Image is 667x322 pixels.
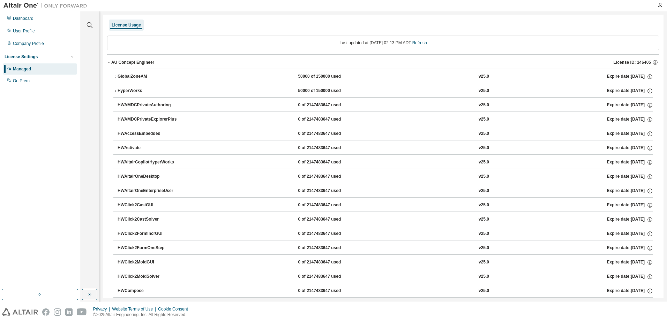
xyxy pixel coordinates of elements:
[479,116,489,123] div: v25.0
[118,255,653,270] button: HWClick2MoldGUI0 of 2147483647 usedv25.0Expire date:[DATE]
[298,245,361,251] div: 0 of 2147483647 used
[607,288,653,294] div: Expire date: [DATE]
[298,102,361,108] div: 0 of 2147483647 used
[111,60,154,65] div: AU Concept Engineer
[479,88,489,94] div: v25.0
[118,140,653,156] button: HWActivate0 of 2147483647 usedv25.0Expire date:[DATE]
[93,306,112,312] div: Privacy
[607,159,653,166] div: Expire date: [DATE]
[298,231,361,237] div: 0 of 2147483647 used
[13,41,44,46] div: Company Profile
[118,116,180,123] div: HWAMDCPrivateExplorerPlus
[118,102,180,108] div: HWAMDCPrivateAuthoring
[118,169,653,184] button: HWAltairOneDesktop0 of 2147483647 usedv25.0Expire date:[DATE]
[42,308,50,316] img: facebook.svg
[3,2,91,9] img: Altair One
[298,74,361,80] div: 50000 of 150000 used
[118,88,180,94] div: HyperWorks
[607,245,653,251] div: Expire date: [DATE]
[118,183,653,199] button: HWAltairOneEnterpriseUser0 of 2147483647 usedv25.0Expire date:[DATE]
[607,216,653,223] div: Expire date: [DATE]
[118,245,180,251] div: HWClick2FormOneStep
[118,145,180,151] div: HWActivate
[412,40,427,45] a: Refresh
[118,212,653,227] button: HWClick2CastSolver0 of 2147483647 usedv25.0Expire date:[DATE]
[298,288,361,294] div: 0 of 2147483647 used
[607,74,653,80] div: Expire date: [DATE]
[65,308,73,316] img: linkedin.svg
[607,145,653,151] div: Expire date: [DATE]
[479,131,489,137] div: v25.0
[113,69,653,84] button: GlobalZoneAM50000 of 150000 usedv25.0Expire date:[DATE]
[13,16,33,21] div: Dashboard
[13,28,35,34] div: User Profile
[118,283,653,299] button: HWCompose0 of 2147483647 usedv25.0Expire date:[DATE]
[118,131,180,137] div: HWAccessEmbedded
[298,274,361,280] div: 0 of 2147483647 used
[479,159,489,166] div: v25.0
[479,231,489,237] div: v25.0
[607,88,653,94] div: Expire date: [DATE]
[93,312,192,318] p: © 2025 Altair Engineering, Inc. All Rights Reserved.
[118,174,180,180] div: HWAltairOneDesktop
[13,78,30,84] div: On Prem
[118,269,653,284] button: HWClick2MoldSolver0 of 2147483647 usedv25.0Expire date:[DATE]
[118,74,180,80] div: GlobalZoneAM
[479,145,489,151] div: v25.0
[118,240,653,256] button: HWClick2FormOneStep0 of 2147483647 usedv25.0Expire date:[DATE]
[607,274,653,280] div: Expire date: [DATE]
[2,308,38,316] img: altair_logo.svg
[479,74,489,80] div: v25.0
[479,245,489,251] div: v25.0
[298,216,361,223] div: 0 of 2147483647 used
[298,159,361,166] div: 0 of 2147483647 used
[614,60,651,65] span: License ID: 146405
[479,288,489,294] div: v25.0
[112,22,141,28] div: License Usage
[479,274,489,280] div: v25.0
[607,174,653,180] div: Expire date: [DATE]
[298,188,361,194] div: 0 of 2147483647 used
[118,259,180,266] div: HWClick2MoldGUI
[107,55,659,70] button: AU Concept EngineerLicense ID: 146405
[479,202,489,208] div: v25.0
[112,306,158,312] div: Website Terms of Use
[479,216,489,223] div: v25.0
[118,231,180,237] div: HWClick2FormIncrGUI
[479,259,489,266] div: v25.0
[118,112,653,127] button: HWAMDCPrivateExplorerPlus0 of 2147483647 usedv25.0Expire date:[DATE]
[298,259,361,266] div: 0 of 2147483647 used
[479,188,489,194] div: v25.0
[107,36,659,50] div: Last updated at: [DATE] 02:13 PM ADT
[607,259,653,266] div: Expire date: [DATE]
[298,202,361,208] div: 0 of 2147483647 used
[77,308,87,316] img: youtube.svg
[298,131,361,137] div: 0 of 2147483647 used
[607,131,653,137] div: Expire date: [DATE]
[158,306,192,312] div: Cookie Consent
[607,102,653,108] div: Expire date: [DATE]
[118,202,180,208] div: HWClick2CastGUI
[118,274,180,280] div: HWClick2MoldSolver
[607,188,653,194] div: Expire date: [DATE]
[118,216,180,223] div: HWClick2CastSolver
[118,159,180,166] div: HWAltairCopilotHyperWorks
[5,54,38,60] div: License Settings
[118,198,653,213] button: HWClick2CastGUI0 of 2147483647 usedv25.0Expire date:[DATE]
[118,288,180,294] div: HWCompose
[607,231,653,237] div: Expire date: [DATE]
[54,308,61,316] img: instagram.svg
[607,202,653,208] div: Expire date: [DATE]
[13,66,31,72] div: Managed
[479,102,489,108] div: v25.0
[113,83,653,99] button: HyperWorks50000 of 150000 usedv25.0Expire date:[DATE]
[298,174,361,180] div: 0 of 2147483647 used
[118,98,653,113] button: HWAMDCPrivateAuthoring0 of 2147483647 usedv25.0Expire date:[DATE]
[479,174,489,180] div: v25.0
[118,126,653,141] button: HWAccessEmbedded0 of 2147483647 usedv25.0Expire date:[DATE]
[118,226,653,242] button: HWClick2FormIncrGUI0 of 2147483647 usedv25.0Expire date:[DATE]
[118,188,180,194] div: HWAltairOneEnterpriseUser
[607,116,653,123] div: Expire date: [DATE]
[298,116,361,123] div: 0 of 2147483647 used
[298,88,361,94] div: 50000 of 150000 used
